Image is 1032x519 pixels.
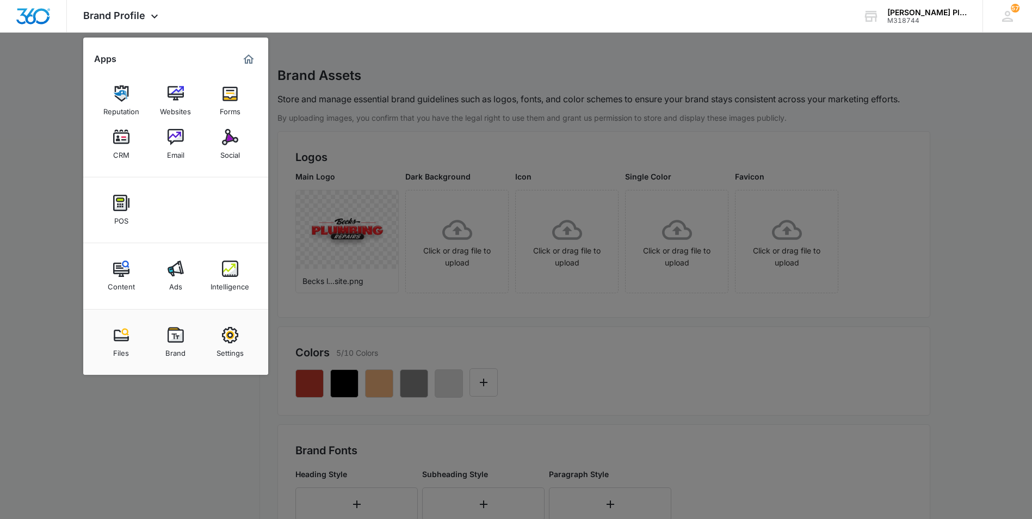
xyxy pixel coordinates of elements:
[155,80,196,121] a: Websites
[209,123,251,165] a: Social
[220,145,240,159] div: Social
[101,255,142,296] a: Content
[101,322,142,363] a: Files
[240,51,257,68] a: Marketing 360® Dashboard
[155,322,196,363] a: Brand
[108,277,135,291] div: Content
[101,123,142,165] a: CRM
[209,80,251,121] a: Forms
[155,255,196,296] a: Ads
[114,211,128,225] div: POS
[169,277,182,291] div: Ads
[103,102,139,116] div: Reputation
[113,145,129,159] div: CRM
[1011,4,1019,13] span: 57
[217,343,244,357] div: Settings
[211,277,249,291] div: Intelligence
[155,123,196,165] a: Email
[887,8,967,17] div: account name
[167,145,184,159] div: Email
[113,343,129,357] div: Files
[209,322,251,363] a: Settings
[1011,4,1019,13] div: notifications count
[160,102,191,116] div: Websites
[220,102,240,116] div: Forms
[101,80,142,121] a: Reputation
[83,10,145,21] span: Brand Profile
[209,255,251,296] a: Intelligence
[101,189,142,231] a: POS
[94,54,116,64] h2: Apps
[887,17,967,24] div: account id
[165,343,186,357] div: Brand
